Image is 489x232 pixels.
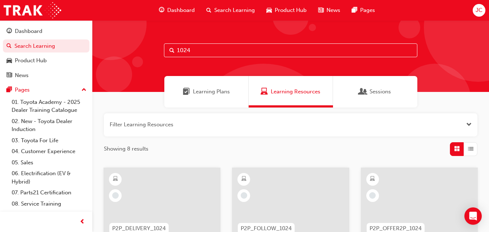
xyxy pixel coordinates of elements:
[346,3,381,18] a: pages-iconPages
[153,3,201,18] a: guage-iconDashboard
[3,39,89,53] a: Search Learning
[369,192,376,199] span: learningRecordVerb_NONE-icon
[3,23,89,83] button: DashboardSearch LearningProduct HubNews
[9,97,89,116] a: 01. Toyota Academy - 2025 Dealer Training Catalogue
[266,6,272,15] span: car-icon
[169,46,174,55] span: Search
[4,2,61,18] img: Trak
[9,187,89,198] a: 07. Parts21 Certification
[3,25,89,38] a: Dashboard
[3,69,89,82] a: News
[15,86,30,94] div: Pages
[206,6,211,15] span: search-icon
[7,43,12,50] span: search-icon
[275,6,307,14] span: Product Hub
[9,157,89,168] a: 05. Sales
[9,198,89,210] a: 08. Service Training
[9,209,89,220] a: 09. Technical Training
[359,88,367,96] span: Sessions
[312,3,346,18] a: news-iconNews
[214,6,255,14] span: Search Learning
[360,6,375,14] span: Pages
[249,76,333,107] a: Learning ResourcesLearning Resources
[3,83,89,97] button: Pages
[7,72,12,79] span: news-icon
[201,3,261,18] a: search-iconSearch Learning
[81,85,87,95] span: up-icon
[454,145,460,153] span: Grid
[9,135,89,146] a: 03. Toyota For Life
[15,71,29,80] div: News
[468,145,473,153] span: List
[464,207,482,225] div: Open Intercom Messenger
[370,174,375,184] span: learningResourceType_ELEARNING-icon
[112,192,119,199] span: learningRecordVerb_NONE-icon
[193,88,230,96] span: Learning Plans
[261,88,268,96] span: Learning Resources
[9,146,89,157] a: 04. Customer Experience
[476,6,482,14] span: JC
[80,218,85,227] span: prev-icon
[104,145,148,153] span: Showing 8 results
[473,4,485,17] button: JC
[261,3,312,18] a: car-iconProduct Hub
[352,6,357,15] span: pages-icon
[7,58,12,64] span: car-icon
[113,174,118,184] span: learningResourceType_ELEARNING-icon
[183,88,190,96] span: Learning Plans
[7,28,12,35] span: guage-icon
[241,192,247,199] span: learningRecordVerb_NONE-icon
[271,88,320,96] span: Learning Resources
[15,27,42,35] div: Dashboard
[3,54,89,67] a: Product Hub
[164,76,249,107] a: Learning PlansLearning Plans
[167,6,195,14] span: Dashboard
[159,6,164,15] span: guage-icon
[333,76,417,107] a: SessionsSessions
[318,6,324,15] span: news-icon
[9,116,89,135] a: 02. New - Toyota Dealer Induction
[7,87,12,93] span: pages-icon
[15,56,47,65] div: Product Hub
[466,121,472,129] button: Open the filter
[326,6,340,14] span: News
[241,174,246,184] span: learningResourceType_ELEARNING-icon
[164,43,417,57] input: Search...
[9,168,89,187] a: 06. Electrification (EV & Hybrid)
[370,88,391,96] span: Sessions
